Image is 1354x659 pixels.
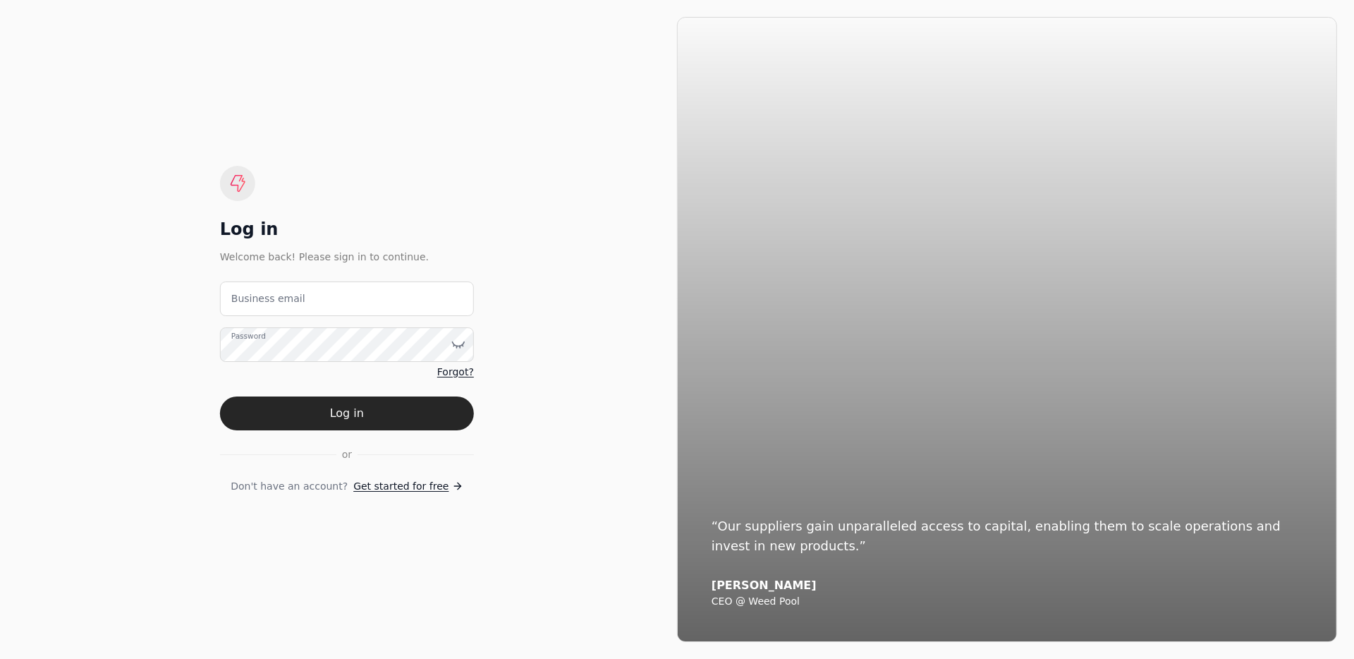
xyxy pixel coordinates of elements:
[231,330,266,341] label: Password
[353,479,449,494] span: Get started for free
[353,479,463,494] a: Get started for free
[712,579,1303,593] div: [PERSON_NAME]
[231,291,305,306] label: Business email
[712,516,1303,556] div: “Our suppliers gain unparalleled access to capital, enabling them to scale operations and invest ...
[437,365,474,380] a: Forgot?
[231,479,348,494] span: Don't have an account?
[712,595,1303,608] div: CEO @ Weed Pool
[220,218,474,241] div: Log in
[342,447,352,462] span: or
[220,249,474,265] div: Welcome back! Please sign in to continue.
[220,397,474,430] button: Log in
